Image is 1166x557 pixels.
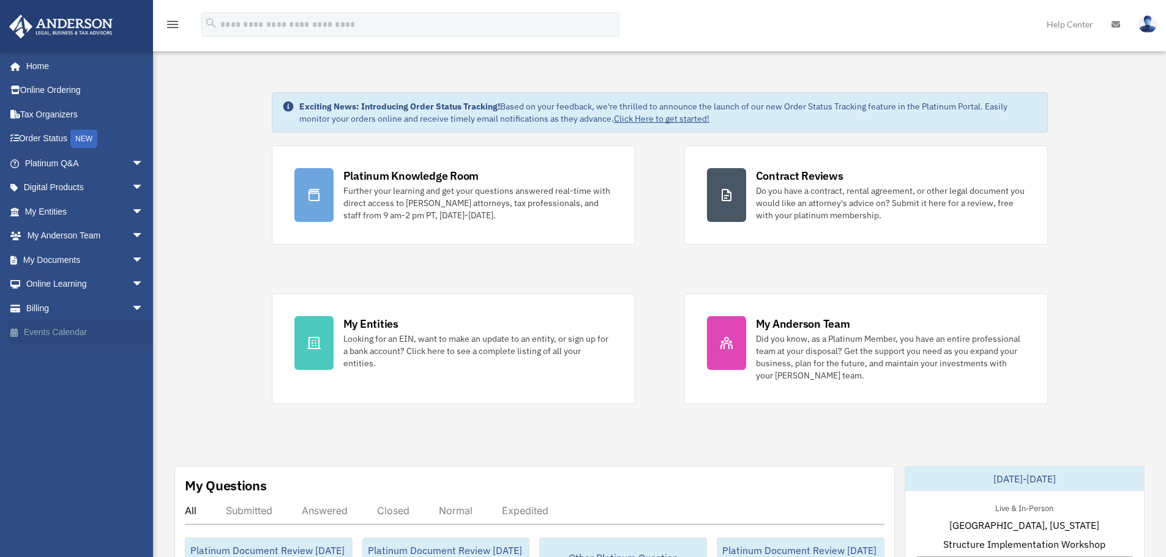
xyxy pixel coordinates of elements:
[9,78,162,103] a: Online Ordering
[132,272,156,297] span: arrow_drop_down
[132,175,156,201] span: arrow_drop_down
[439,504,473,517] div: Normal
[943,537,1105,551] span: Structure Implementation Workshop
[165,17,180,32] i: menu
[165,21,180,32] a: menu
[684,146,1048,245] a: Contract Reviews Do you have a contract, rental agreement, or other legal document you would like...
[132,199,156,224] span: arrow_drop_down
[185,476,267,495] div: My Questions
[272,293,635,404] a: My Entities Looking for an EIN, want to make an update to an entity, or sign up for a bank accoun...
[614,113,709,124] a: Click Here to get started!
[226,504,272,517] div: Submitted
[1138,15,1157,33] img: User Pic
[9,296,162,320] a: Billingarrow_drop_down
[302,504,348,517] div: Answered
[377,504,409,517] div: Closed
[343,316,398,331] div: My Entities
[756,333,1025,382] div: Did you know, as a Platinum Member, you have an entire professional team at your disposal? Get th...
[985,501,1063,514] div: Live & In-Person
[756,316,850,331] div: My Anderson Team
[9,175,162,200] a: Digital Productsarrow_drop_down
[9,151,162,175] a: Platinum Q&Aarrow_drop_down
[905,467,1144,491] div: [DATE]-[DATE]
[9,102,162,127] a: Tax Organizers
[9,199,162,224] a: My Entitiesarrow_drop_down
[9,248,162,272] a: My Documentsarrow_drop_down
[502,504,548,517] div: Expedited
[343,333,613,369] div: Looking for an EIN, want to make an update to an entity, or sign up for a bank account? Click her...
[684,293,1048,404] a: My Anderson Team Did you know, as a Platinum Member, you have an entire professional team at your...
[9,320,162,345] a: Events Calendar
[132,224,156,249] span: arrow_drop_down
[6,15,116,39] img: Anderson Advisors Platinum Portal
[756,168,843,183] div: Contract Reviews
[204,17,218,30] i: search
[272,146,635,245] a: Platinum Knowledge Room Further your learning and get your questions answered real-time with dire...
[185,504,196,517] div: All
[9,272,162,297] a: Online Learningarrow_drop_down
[949,518,1099,533] span: [GEOGRAPHIC_DATA], [US_STATE]
[132,151,156,176] span: arrow_drop_down
[9,54,156,78] a: Home
[9,127,162,152] a: Order StatusNEW
[132,296,156,321] span: arrow_drop_down
[70,130,97,148] div: NEW
[756,185,1025,221] div: Do you have a contract, rental agreement, or other legal document you would like an attorney's ad...
[343,185,613,221] div: Further your learning and get your questions answered real-time with direct access to [PERSON_NAM...
[343,168,479,183] div: Platinum Knowledge Room
[299,101,500,112] strong: Exciting News: Introducing Order Status Tracking!
[132,248,156,273] span: arrow_drop_down
[9,224,162,248] a: My Anderson Teamarrow_drop_down
[299,100,1037,125] div: Based on your feedback, we're thrilled to announce the launch of our new Order Status Tracking fe...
